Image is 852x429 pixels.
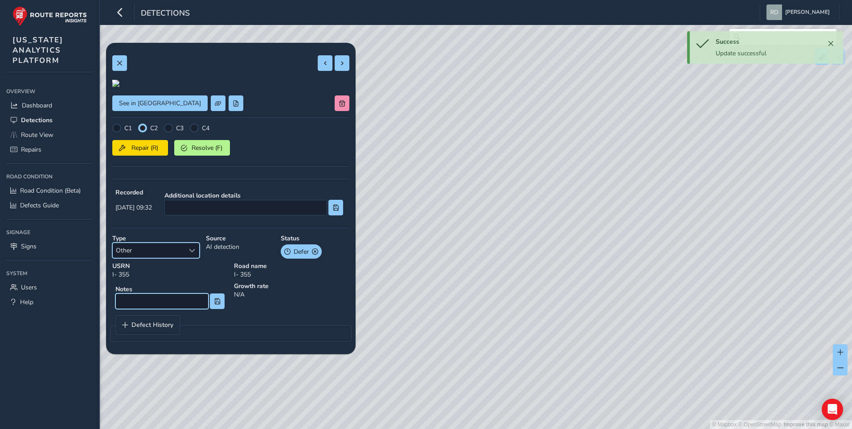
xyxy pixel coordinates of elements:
button: Resolve (F) [174,140,230,156]
strong: Source [206,234,274,243]
span: See in [GEOGRAPHIC_DATA] [119,99,201,107]
span: [DATE] 09:32 [115,203,152,212]
span: Defects Guide [20,201,59,210]
span: Repairs [21,145,41,154]
div: N/A [231,279,352,315]
strong: Additional location details [164,191,343,200]
span: Road Condition (Beta) [20,186,81,195]
span: Detections [21,116,53,124]
strong: Growth rate [234,282,349,290]
span: Help [20,298,33,306]
a: Defect History [116,316,180,334]
div: Open Intercom Messenger [822,399,843,420]
a: Defects Guide [6,198,93,213]
label: C4 [202,124,209,132]
input: Search [729,29,836,45]
span: Defect History [131,322,173,328]
span: Success [716,37,739,46]
div: Overview [6,85,93,98]
strong: Status [281,234,349,243]
div: System [6,267,93,280]
div: AI detection [203,231,278,262]
span: Detections [141,8,190,20]
button: [PERSON_NAME] [766,4,833,20]
span: Repair (R) [128,144,161,152]
a: Dashboard [6,98,93,113]
div: I- 355 [109,259,231,282]
span: Other [113,243,184,258]
span: Users [21,283,37,292]
a: Route View [6,128,93,142]
div: Signage [6,226,93,239]
strong: USRN [112,262,228,270]
strong: Type [112,234,200,243]
img: rr logo [12,6,87,26]
div: Select a type [184,243,199,258]
a: Repairs [6,142,93,157]
button: Repair (R) [112,140,168,156]
a: Help [6,295,93,309]
label: C2 [150,124,158,132]
span: Resolve (F) [190,144,223,152]
label: C1 [124,124,132,132]
a: Users [6,280,93,295]
span: Defer [294,247,309,256]
div: Road Condition [6,170,93,183]
img: diamond-layout [766,4,782,20]
span: Dashboard [22,101,52,110]
span: [US_STATE] ANALYTICS PLATFORM [12,35,63,66]
strong: Notes [115,285,225,293]
div: I- 355 [231,259,352,282]
a: Road Condition (Beta) [6,183,93,198]
label: C3 [176,124,184,132]
button: Close [824,37,837,50]
span: Signs [21,242,37,251]
a: Detections [6,113,93,128]
strong: Recorded [115,188,152,197]
button: See in Route View [112,95,208,111]
div: Update successful [716,49,824,58]
strong: Road name [234,262,349,270]
a: Signs [6,239,93,254]
span: Route View [21,131,53,139]
span: [PERSON_NAME] [785,4,830,20]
